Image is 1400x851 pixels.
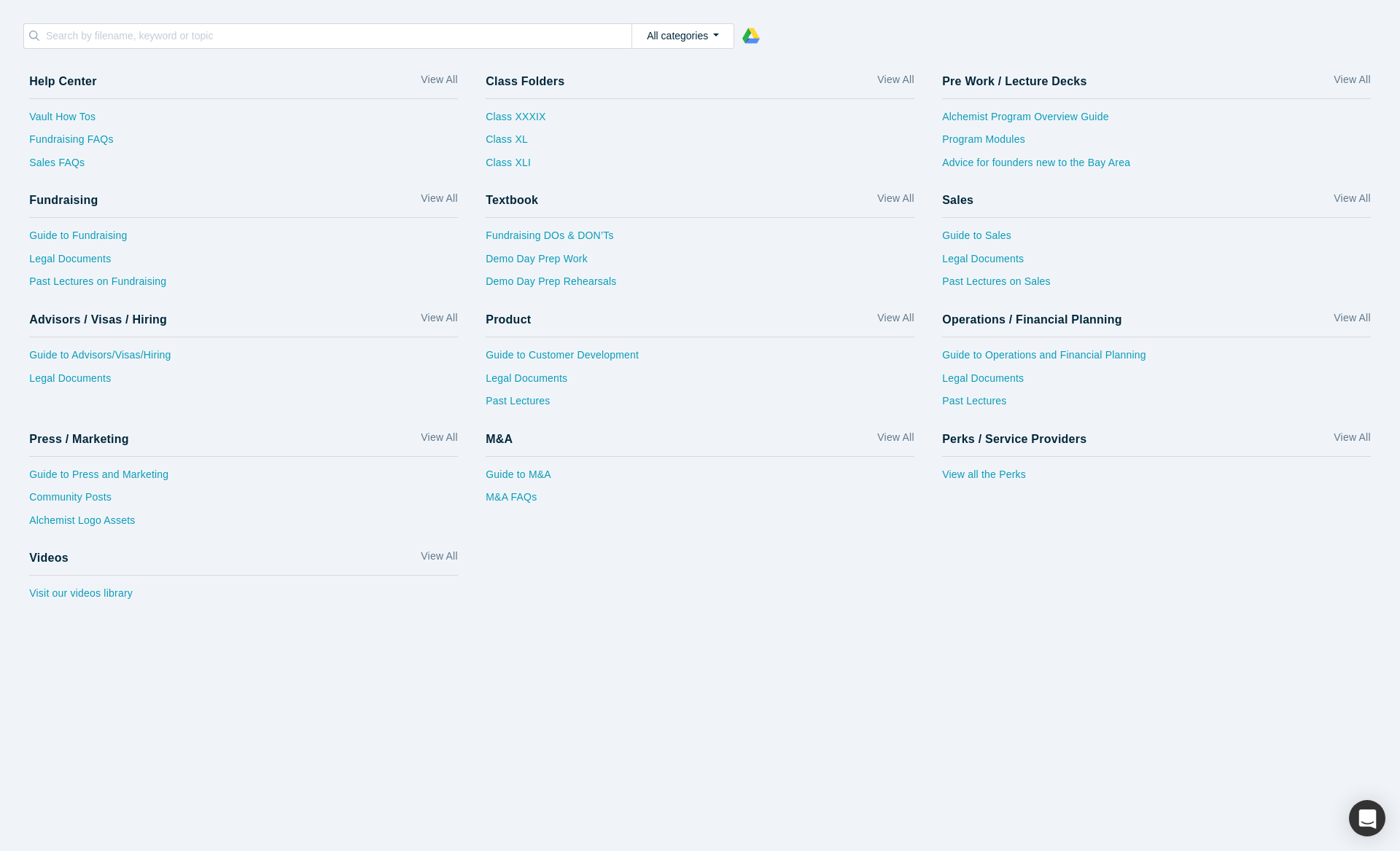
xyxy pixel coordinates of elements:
[486,193,538,207] h4: Textbook
[942,155,1371,179] a: Advice for founders new to the Bay Area
[942,432,1086,446] h4: Perks / Service Providers
[877,310,914,332] a: View All
[877,191,914,212] a: View All
[486,432,513,446] h4: M&A
[942,371,1371,394] a: Legal Documents
[1334,72,1370,93] a: View All
[421,191,457,212] a: View All
[29,132,458,155] a: Fundraising FAQs
[421,430,457,451] a: View All
[486,274,914,297] a: Demo Day Prep Rehearsals
[29,193,98,207] h4: Fundraising
[29,155,458,179] a: Sales FAQs
[942,251,1371,275] a: Legal Documents
[942,313,1122,326] h4: Operations / Financial Planning
[29,371,458,394] a: Legal Documents
[421,310,457,332] a: View All
[29,467,458,490] a: Guide to Press and Marketing
[1334,430,1370,451] a: View All
[421,549,457,570] a: View All
[942,74,1086,88] h4: Pre Work / Lecture Decks
[486,490,914,513] a: M&A FAQs
[942,348,1371,371] a: Guide to Operations and Financial Planning
[486,251,914,275] a: Demo Day Prep Work
[942,467,1371,490] a: View all the Perks
[29,251,458,275] a: Legal Documents
[486,313,531,326] h4: Product
[486,371,914,394] a: Legal Documents
[877,72,914,93] a: View All
[486,132,545,155] a: Class XL
[29,513,458,536] a: Alchemist Logo Assets
[421,72,457,93] a: View All
[29,348,458,371] a: Guide to Advisors/Visas/Hiring
[942,193,973,207] h4: Sales
[877,430,914,451] a: View All
[29,274,458,297] a: Past Lectures on Fundraising
[44,26,631,45] input: Search by filename, keyword or topic
[29,313,167,326] h4: Advisors / Visas / Hiring
[942,109,1371,133] a: Alchemist Program Overview Guide
[942,228,1371,251] a: Guide to Sales
[486,467,914,490] a: Guide to M&A
[29,551,69,565] h4: Videos
[631,23,734,49] button: All categories
[942,274,1371,297] a: Past Lectures on Sales
[29,74,96,88] h4: Help Center
[486,155,545,179] a: Class XLI
[29,228,458,251] a: Guide to Fundraising
[29,432,129,446] h4: Press / Marketing
[486,74,564,88] h4: Class Folders
[1334,191,1370,212] a: View All
[486,109,545,133] a: Class XXXIX
[1334,310,1370,332] a: View All
[942,132,1371,155] a: Program Modules
[942,393,1371,417] a: Past Lectures
[486,228,914,251] a: Fundraising DOs & DON’Ts
[486,393,914,417] a: Past Lectures
[486,348,914,371] a: Guide to Customer Development
[29,490,458,513] a: Community Posts
[29,586,458,609] a: Visit our videos library
[29,109,458,133] a: Vault How Tos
